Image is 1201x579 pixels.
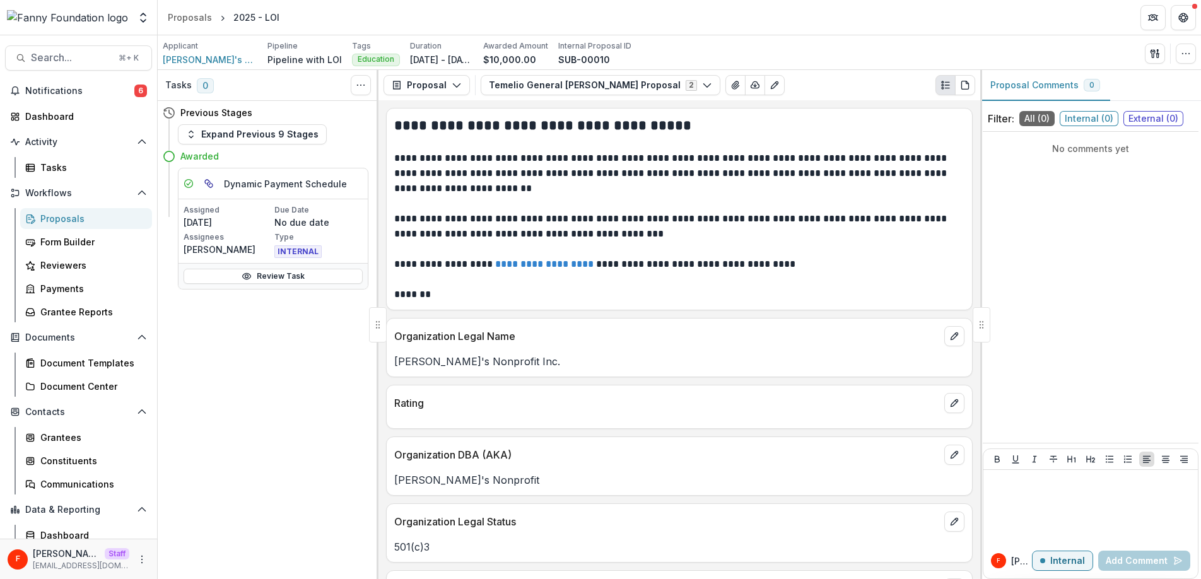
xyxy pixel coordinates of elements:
[184,216,272,229] p: [DATE]
[1027,452,1042,467] button: Italicize
[5,132,152,152] button: Open Activity
[267,40,298,52] p: Pipeline
[33,547,100,560] p: [PERSON_NAME]
[765,75,785,95] button: Edit as form
[1139,452,1154,467] button: Align Left
[1011,554,1032,568] p: [PERSON_NAME]
[20,427,152,448] a: Grantees
[394,395,939,411] p: Rating
[481,75,720,95] button: Temelio General [PERSON_NAME] Proposal2
[25,188,132,199] span: Workflows
[168,11,212,24] div: Proposals
[180,106,252,119] h4: Previous Stages
[394,472,964,488] p: [PERSON_NAME]'s Nonprofit
[944,393,964,413] button: edit
[1089,81,1094,90] span: 0
[40,454,142,467] div: Constituents
[184,204,272,216] p: Assigned
[394,539,964,554] p: 501(c)3
[40,161,142,174] div: Tasks
[5,45,152,71] button: Search...
[935,75,956,95] button: Plaintext view
[178,124,327,144] button: Expand Previous 9 Stages
[5,183,152,203] button: Open Workflows
[1019,111,1055,126] span: All ( 0 )
[990,452,1005,467] button: Bold
[20,353,152,373] a: Document Templates
[233,11,279,24] div: 2025 - LOI
[274,245,322,258] span: INTERNAL
[558,53,610,66] p: SUB-00010
[1123,111,1183,126] span: External ( 0 )
[31,52,111,64] span: Search...
[40,477,142,491] div: Communications
[163,53,257,66] a: [PERSON_NAME]'s Nonprofit Inc.
[20,525,152,546] a: Dashboard
[116,51,141,65] div: ⌘ + K
[105,548,129,559] p: Staff
[184,269,363,284] a: Review Task
[5,327,152,348] button: Open Documents
[1176,452,1192,467] button: Align Right
[25,407,132,418] span: Contacts
[7,10,128,25] img: Fanny Foundation logo
[410,40,442,52] p: Duration
[1060,111,1118,126] span: Internal ( 0 )
[163,8,217,26] a: Proposals
[1046,452,1061,467] button: Strike
[955,75,975,95] button: PDF view
[1083,452,1098,467] button: Heading 2
[20,231,152,252] a: Form Builder
[944,512,964,532] button: edit
[20,255,152,276] a: Reviewers
[394,354,964,369] p: [PERSON_NAME]'s Nonprofit Inc.
[40,259,142,272] div: Reviewers
[351,75,371,95] button: Toggle View Cancelled Tasks
[163,8,284,26] nav: breadcrumb
[20,301,152,322] a: Grantee Reports
[40,380,142,393] div: Document Center
[1171,5,1196,30] button: Get Help
[725,75,746,95] button: View Attached Files
[20,157,152,178] a: Tasks
[384,75,470,95] button: Proposal
[184,243,272,256] p: [PERSON_NAME]
[20,450,152,471] a: Constituents
[274,231,363,243] p: Type
[1158,452,1173,467] button: Align Center
[5,402,152,422] button: Open Contacts
[1098,551,1190,571] button: Add Comment
[20,376,152,397] a: Document Center
[25,110,142,123] div: Dashboard
[1008,452,1023,467] button: Underline
[40,212,142,225] div: Proposals
[25,86,134,96] span: Notifications
[394,329,939,344] p: Organization Legal Name
[40,431,142,444] div: Grantees
[1102,452,1117,467] button: Bullet List
[40,356,142,370] div: Document Templates
[40,305,142,319] div: Grantee Reports
[20,208,152,229] a: Proposals
[134,85,147,97] span: 6
[483,40,548,52] p: Awarded Amount
[134,552,149,567] button: More
[165,80,192,91] h3: Tasks
[944,326,964,346] button: edit
[33,560,129,571] p: [EMAIL_ADDRESS][DOMAIN_NAME]
[988,111,1014,126] p: Filter:
[180,149,219,163] h4: Awarded
[352,40,371,52] p: Tags
[25,332,132,343] span: Documents
[5,81,152,101] button: Notifications6
[1050,556,1085,566] p: Internal
[16,555,20,563] div: Fanny
[25,505,132,515] span: Data & Reporting
[410,53,473,66] p: [DATE] - [DATE]
[274,216,363,229] p: No due date
[394,447,939,462] p: Organization DBA (AKA)
[5,500,152,520] button: Open Data & Reporting
[25,137,132,148] span: Activity
[224,177,347,190] h5: Dynamic Payment Schedule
